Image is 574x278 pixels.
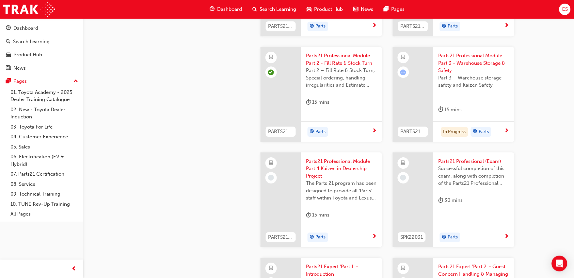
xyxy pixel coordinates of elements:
span: next-icon [504,23,509,29]
span: Parts [479,128,489,136]
span: car-icon [6,52,11,58]
span: next-icon [504,128,509,134]
a: guage-iconDashboard [205,3,247,16]
span: SPK22031 [401,234,423,241]
span: duration-icon [306,211,311,219]
span: CS [562,6,568,13]
span: learningResourceType_ELEARNING-icon [401,159,406,167]
span: news-icon [6,65,11,71]
a: 06. Electrification (EV & Hybrid) [8,152,81,169]
span: duration-icon [438,106,443,114]
span: learningRecordVerb_PASS-icon [268,69,274,75]
span: The Parts 21 program has been designed to provide all 'Parts' staff within Toyota and Lexus Deale... [306,180,377,202]
span: PARTS21_PROFPART4_0923_EL [268,234,293,241]
div: In Progress [441,127,468,137]
span: next-icon [372,234,377,240]
span: Parts [316,234,326,241]
a: 08. Service [8,179,81,189]
span: learningResourceType_ELEARNING-icon [269,159,273,167]
img: Trak [3,2,55,17]
a: Product Hub [3,49,81,61]
span: target-icon [442,22,447,31]
span: learningResourceType_ELEARNING-icon [269,53,273,62]
span: PARTS21_PROFPART2_0923_EL [268,128,293,135]
div: 15 mins [438,106,462,114]
span: News [361,6,374,13]
div: Dashboard [13,25,38,32]
a: pages-iconPages [379,3,410,16]
button: CS [559,4,571,15]
span: PARTS21_PROFPART1_0923_EL [401,23,425,30]
span: prev-icon [72,265,77,273]
span: target-icon [442,233,447,242]
span: guage-icon [210,5,215,13]
a: news-iconNews [348,3,379,16]
span: target-icon [473,128,478,136]
div: 15 mins [306,98,330,106]
a: All Pages [8,209,81,219]
a: car-iconProduct Hub [302,3,348,16]
span: learningRecordVerb_NONE-icon [400,175,406,181]
span: learningRecordVerb_NONE-icon [268,175,274,181]
span: Parts21 Professional Module Part 4 Kaizen in Dealership Project [306,158,377,180]
a: 05. Sales [8,142,81,152]
span: Parts [316,23,326,30]
span: pages-icon [6,78,11,84]
span: Pages [391,6,405,13]
button: Pages [3,75,81,87]
span: duration-icon [306,98,311,106]
span: Search Learning [260,6,296,13]
span: Parts [448,23,458,30]
a: SPK22031Parts21 Professional (Exam)Successful completion of this exam, along with completion of t... [393,152,515,248]
div: Open Intercom Messenger [552,256,567,271]
div: News [13,64,26,72]
a: 03. Toyota For Life [8,122,81,132]
span: PARTS21_PROFPART3_0923_EL [401,128,425,135]
div: Pages [13,78,27,85]
span: Dashboard [217,6,242,13]
span: Part 2 – Fill Rate & Stock Turn, Special ordering, handling irregularities and Estimate Time of A... [306,67,377,89]
span: Product Hub [314,6,343,13]
a: News [3,62,81,74]
div: Product Hub [13,51,42,59]
a: 01. Toyota Academy - 2025 Dealer Training Catalogue [8,87,81,105]
span: target-icon [310,233,314,242]
span: Parts21 Professional Module Part 2 - Fill Rate & Stock Turn [306,52,377,67]
span: Parts21 Professional Module Part 3 - Warehouse Storage & Safety [438,52,509,74]
span: Parts [316,128,326,136]
span: search-icon [253,5,257,13]
span: search-icon [6,39,10,45]
span: Successful completion of this exam, along with completion of the Parts21 Professional eLearning m... [438,165,509,187]
span: next-icon [504,234,509,240]
span: guage-icon [6,26,11,31]
a: 09. Technical Training [8,189,81,199]
div: 15 mins [306,211,330,219]
span: learningRecordVerb_ATTEMPT-icon [400,69,406,75]
span: Parts21 Professional (Exam) [438,158,509,165]
a: Dashboard [3,22,81,34]
div: Search Learning [13,38,50,45]
span: next-icon [372,23,377,29]
div: 30 mins [438,196,463,204]
a: 10. TUNE Rev-Up Training [8,199,81,209]
span: learningResourceType_ELEARNING-icon [401,53,406,62]
a: 02. New - Toyota Dealer Induction [8,105,81,122]
a: search-iconSearch Learning [247,3,302,16]
a: 07. Parts21 Certification [8,169,81,179]
span: target-icon [310,128,314,136]
a: PARTS21_PROFPART2_0923_ELParts21 Professional Module Part 2 - Fill Rate & Stock TurnPart 2 – Fill... [261,47,382,142]
a: PARTS21_PROFPART3_0923_ELParts21 Professional Module Part 3 - Warehouse Storage & SafetyPart 3 – ... [393,47,515,142]
a: 04. Customer Experience [8,132,81,142]
span: pages-icon [384,5,389,13]
span: up-icon [73,77,78,86]
button: DashboardSearch LearningProduct HubNews [3,21,81,75]
span: duration-icon [438,196,443,204]
span: car-icon [307,5,312,13]
span: target-icon [310,22,314,31]
span: learningResourceType_ELEARNING-icon [269,264,273,273]
span: news-icon [354,5,359,13]
span: Part 3 – Warehouse storage safety and Kaizen Safety [438,74,509,89]
span: PARTS21_2CADVVC_0522_EL [268,23,293,30]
